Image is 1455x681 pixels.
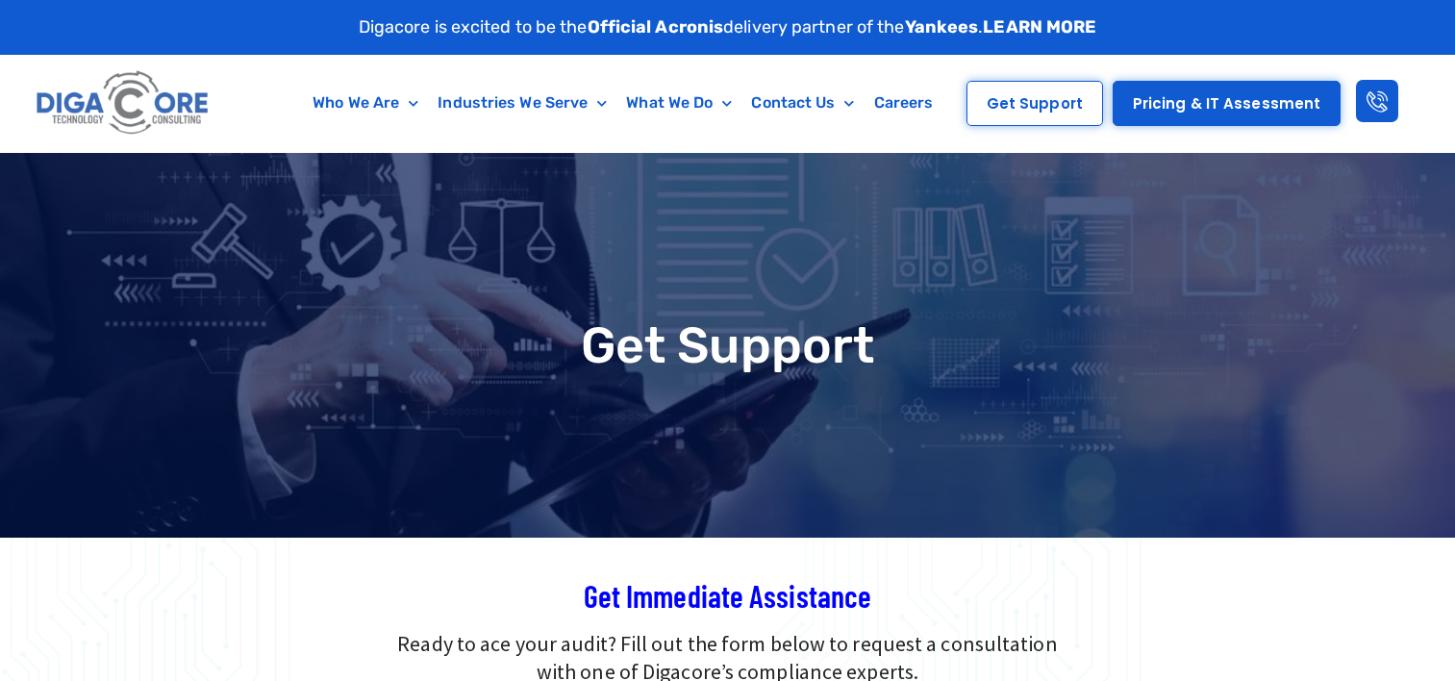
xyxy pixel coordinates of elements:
a: Industries We Serve [428,81,616,125]
h1: Get Support [10,320,1445,370]
a: Careers [865,81,943,125]
p: Digacore is excited to be the delivery partner of the . [359,14,1097,40]
a: Pricing & IT Assessment [1113,81,1341,126]
span: Pricing & IT Assessment [1133,96,1320,111]
a: What We Do [616,81,741,125]
img: Digacore logo 1 [32,64,215,142]
a: Contact Us [741,81,864,125]
a: LEARN MORE [983,16,1096,38]
strong: Yankees [905,16,979,38]
a: Who We Are [303,81,428,125]
a: Get Support [966,81,1103,126]
strong: Official Acronis [588,16,724,38]
span: Get Immediate Assistance [584,577,871,614]
nav: Menu [292,81,954,125]
span: Get Support [987,96,1083,111]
